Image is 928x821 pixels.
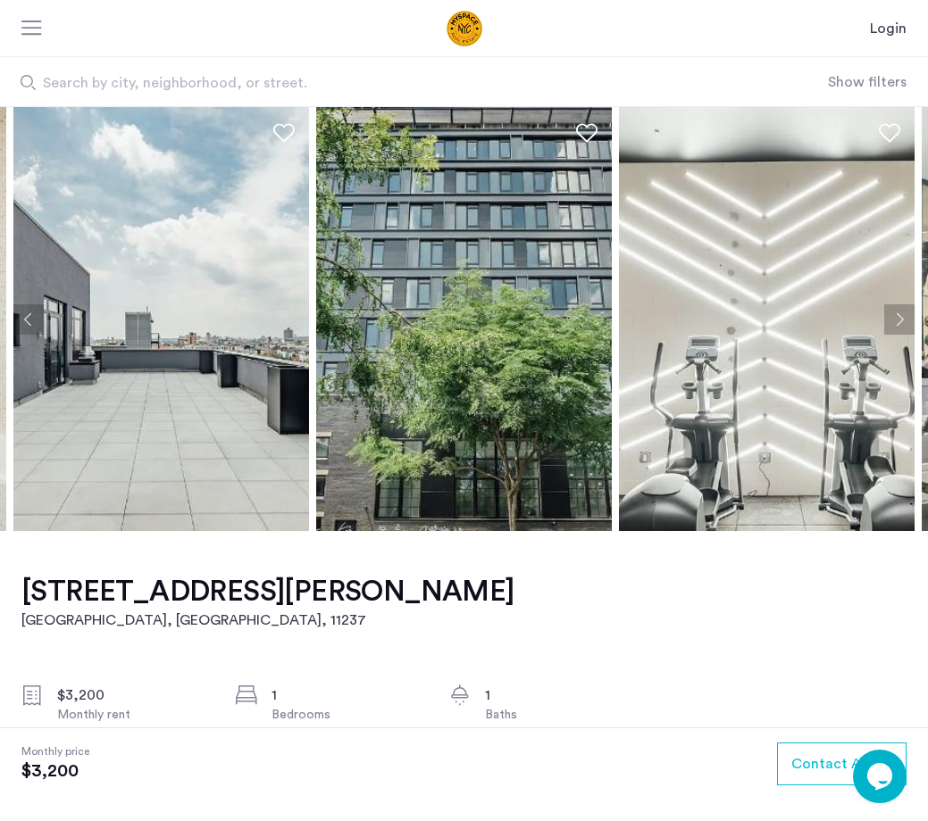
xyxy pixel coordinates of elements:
[57,684,207,706] div: $3,200
[828,71,907,93] button: Show or hide filters
[21,574,514,631] a: [STREET_ADDRESS][PERSON_NAME][GEOGRAPHIC_DATA], [GEOGRAPHIC_DATA], 11237
[870,18,907,39] a: Login
[21,742,89,760] span: Monthly price
[13,304,44,335] button: Previous apartment
[377,11,552,46] a: Cazamio Logo
[21,610,514,631] h2: [GEOGRAPHIC_DATA], [GEOGRAPHIC_DATA] , 11237
[57,706,207,724] div: Monthly rent
[43,72,706,94] span: Search by city, neighborhood, or street.
[884,304,915,335] button: Next apartment
[853,750,910,803] iframe: chat widget
[485,706,635,724] div: Baths
[377,11,552,46] img: logo
[316,107,612,531] img: apartment
[21,574,514,610] h1: [STREET_ADDRESS][PERSON_NAME]
[777,742,907,785] button: button
[791,753,892,775] span: Contact Agent
[21,760,89,782] span: $3,200
[272,706,422,724] div: Bedrooms
[619,107,915,531] img: apartment
[13,107,309,531] img: apartment
[485,684,635,706] div: 1
[272,684,422,706] div: 1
